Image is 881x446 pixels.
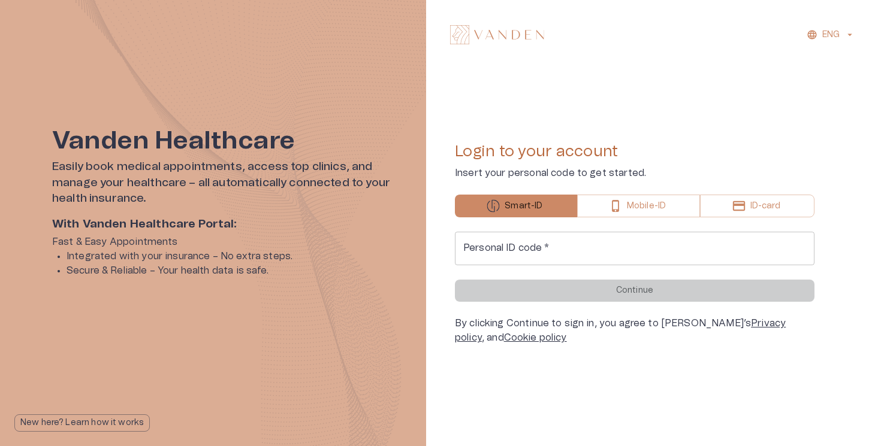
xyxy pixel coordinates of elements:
h4: Login to your account [455,142,814,161]
button: ID-card [700,195,814,217]
button: New here? Learn how it works [14,414,150,432]
p: New here? Learn how it works [20,417,144,429]
p: ID-card [750,200,780,213]
button: ENG [805,26,857,44]
button: Smart-ID [455,195,577,217]
img: Vanden logo [450,25,544,44]
p: ENG [822,29,840,41]
iframe: Help widget launcher [788,392,881,425]
a: Cookie policy [504,333,567,342]
div: By clicking Continue to sign in, you agree to [PERSON_NAME]’s , and [455,316,814,345]
button: Mobile-ID [577,195,701,217]
p: Smart-ID [505,200,542,213]
p: Mobile-ID [627,200,666,213]
p: Insert your personal code to get started. [455,166,814,180]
